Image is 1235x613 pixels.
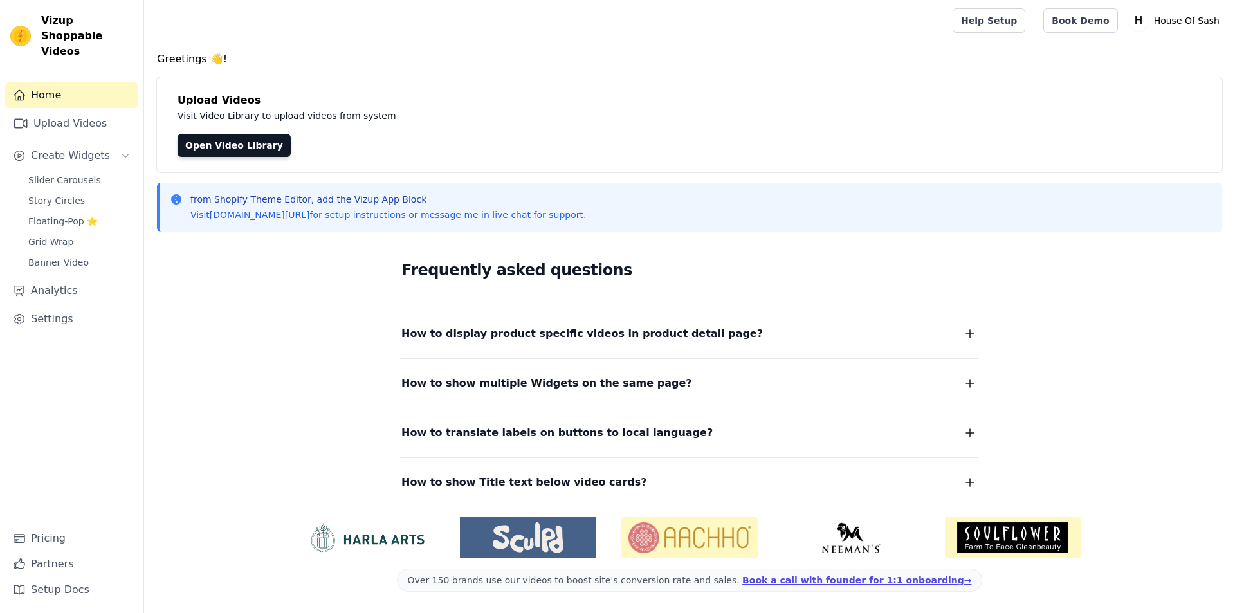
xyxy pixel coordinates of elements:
[178,93,1202,108] h4: Upload Videos
[21,253,138,271] a: Banner Video
[190,193,586,206] p: from Shopify Theme Editor, add the Vizup App Block
[5,82,138,108] a: Home
[401,374,978,392] button: How to show multiple Widgets on the same page?
[1149,9,1225,32] p: House Of Sash
[28,235,73,248] span: Grid Wrap
[742,575,971,585] a: Book a call with founder for 1:1 onboarding
[298,522,434,553] img: HarlaArts
[401,424,978,442] button: How to translate labels on buttons to local language?
[5,577,138,603] a: Setup Docs
[1128,9,1225,32] button: H House Of Sash
[31,148,110,163] span: Create Widgets
[28,194,85,207] span: Story Circles
[210,210,310,220] a: [DOMAIN_NAME][URL]
[401,257,978,283] h2: Frequently asked questions
[401,473,647,491] span: How to show Title text below video cards?
[28,256,89,269] span: Banner Video
[945,517,1081,558] img: Soulflower
[401,424,713,442] span: How to translate labels on buttons to local language?
[401,473,978,491] button: How to show Title text below video cards?
[157,51,1222,67] h4: Greetings 👋!
[1043,8,1117,33] a: Book Demo
[190,208,586,221] p: Visit for setup instructions or message me in live chat for support.
[5,526,138,551] a: Pricing
[21,212,138,230] a: Floating-Pop ⭐
[21,192,138,210] a: Story Circles
[5,306,138,332] a: Settings
[178,134,291,157] a: Open Video Library
[953,8,1025,33] a: Help Setup
[5,278,138,304] a: Analytics
[5,111,138,136] a: Upload Videos
[401,325,978,343] button: How to display product specific videos in product detail page?
[21,171,138,189] a: Slider Carousels
[460,522,596,553] img: Sculpd US
[621,517,757,558] img: Aachho
[5,143,138,169] button: Create Widgets
[21,233,138,251] a: Grid Wrap
[41,13,133,59] span: Vizup Shoppable Videos
[1134,14,1142,27] text: H
[401,374,692,392] span: How to show multiple Widgets on the same page?
[401,325,763,343] span: How to display product specific videos in product detail page?
[28,174,101,187] span: Slider Carousels
[783,522,919,553] img: Neeman's
[5,551,138,577] a: Partners
[178,108,754,124] p: Visit Video Library to upload videos from system
[28,215,98,228] span: Floating-Pop ⭐
[10,26,31,46] img: Vizup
